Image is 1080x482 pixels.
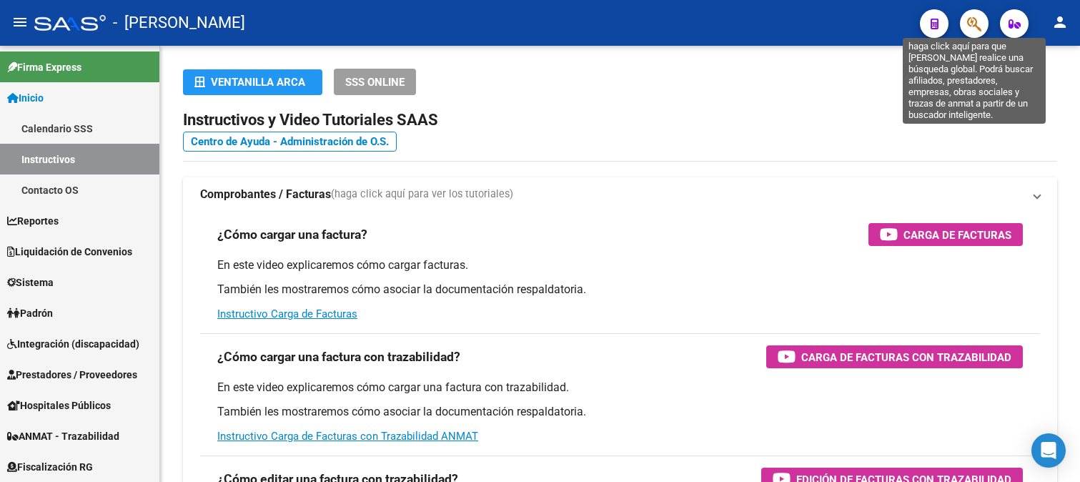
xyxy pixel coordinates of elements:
[183,177,1057,212] mat-expansion-panel-header: Comprobantes / Facturas(haga click aquí para ver los tutoriales)
[217,257,1023,273] p: En este video explicaremos cómo cargar facturas.
[183,107,1057,134] h2: Instructivos y Video Tutoriales SAAS
[194,69,311,95] div: Ventanilla ARCA
[217,308,357,320] a: Instructivo Carga de Facturas
[7,428,119,444] span: ANMAT - Trazabilidad
[217,347,460,367] h3: ¿Cómo cargar una factura con trazabilidad?
[7,336,139,352] span: Integración (discapacidad)
[334,69,416,95] button: SSS ONLINE
[217,282,1023,297] p: También les mostraremos cómo asociar la documentación respaldatoria.
[7,244,132,260] span: Liquidación de Convenios
[11,14,29,31] mat-icon: menu
[113,7,245,39] span: - [PERSON_NAME]
[183,132,397,152] a: Centro de Ayuda - Administración de O.S.
[7,305,53,321] span: Padrón
[766,345,1023,368] button: Carga de Facturas con Trazabilidad
[217,404,1023,420] p: También les mostraremos cómo asociar la documentación respaldatoria.
[217,380,1023,395] p: En este video explicaremos cómo cargar una factura con trazabilidad.
[7,90,44,106] span: Inicio
[7,367,137,383] span: Prestadores / Proveedores
[7,398,111,413] span: Hospitales Públicos
[7,275,54,290] span: Sistema
[7,459,93,475] span: Fiscalización RG
[183,69,322,95] button: Ventanilla ARCA
[1051,14,1069,31] mat-icon: person
[217,430,478,443] a: Instructivo Carga de Facturas con Trazabilidad ANMAT
[7,213,59,229] span: Reportes
[1031,433,1066,468] div: Open Intercom Messenger
[217,225,367,245] h3: ¿Cómo cargar una factura?
[801,348,1011,366] span: Carga de Facturas con Trazabilidad
[345,76,405,89] span: SSS ONLINE
[868,223,1023,246] button: Carga de Facturas
[200,187,331,202] strong: Comprobantes / Facturas
[331,187,513,202] span: (haga click aquí para ver los tutoriales)
[903,226,1011,244] span: Carga de Facturas
[7,59,81,75] span: Firma Express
